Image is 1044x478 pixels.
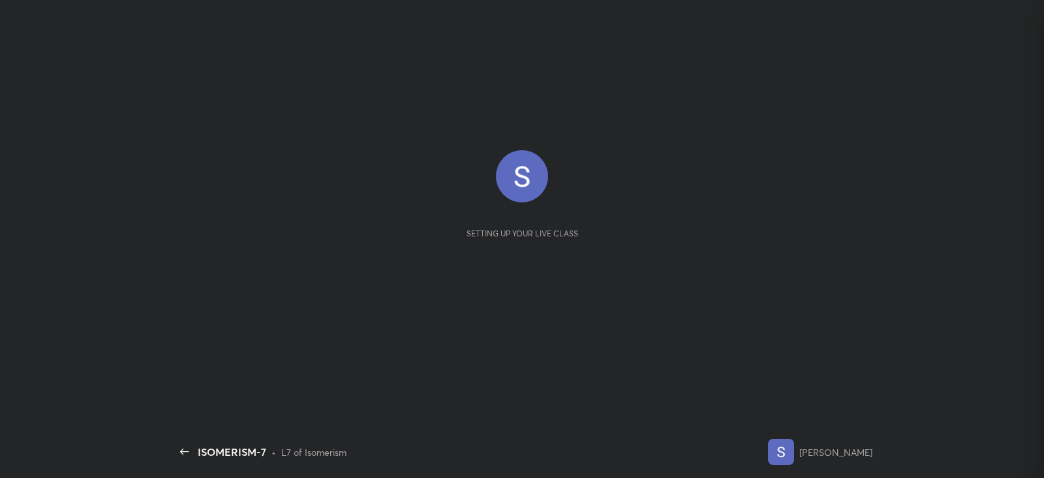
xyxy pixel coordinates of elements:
[496,150,548,202] img: bb95df82c44d47e1b2999f09e70f07e1.35099235_3
[768,439,794,465] img: bb95df82c44d47e1b2999f09e70f07e1.35099235_3
[281,445,346,459] div: L7 of Isomerism
[271,445,276,459] div: •
[467,229,578,238] div: Setting up your live class
[198,444,266,460] div: ISOMERISM-7
[799,445,872,459] div: [PERSON_NAME]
